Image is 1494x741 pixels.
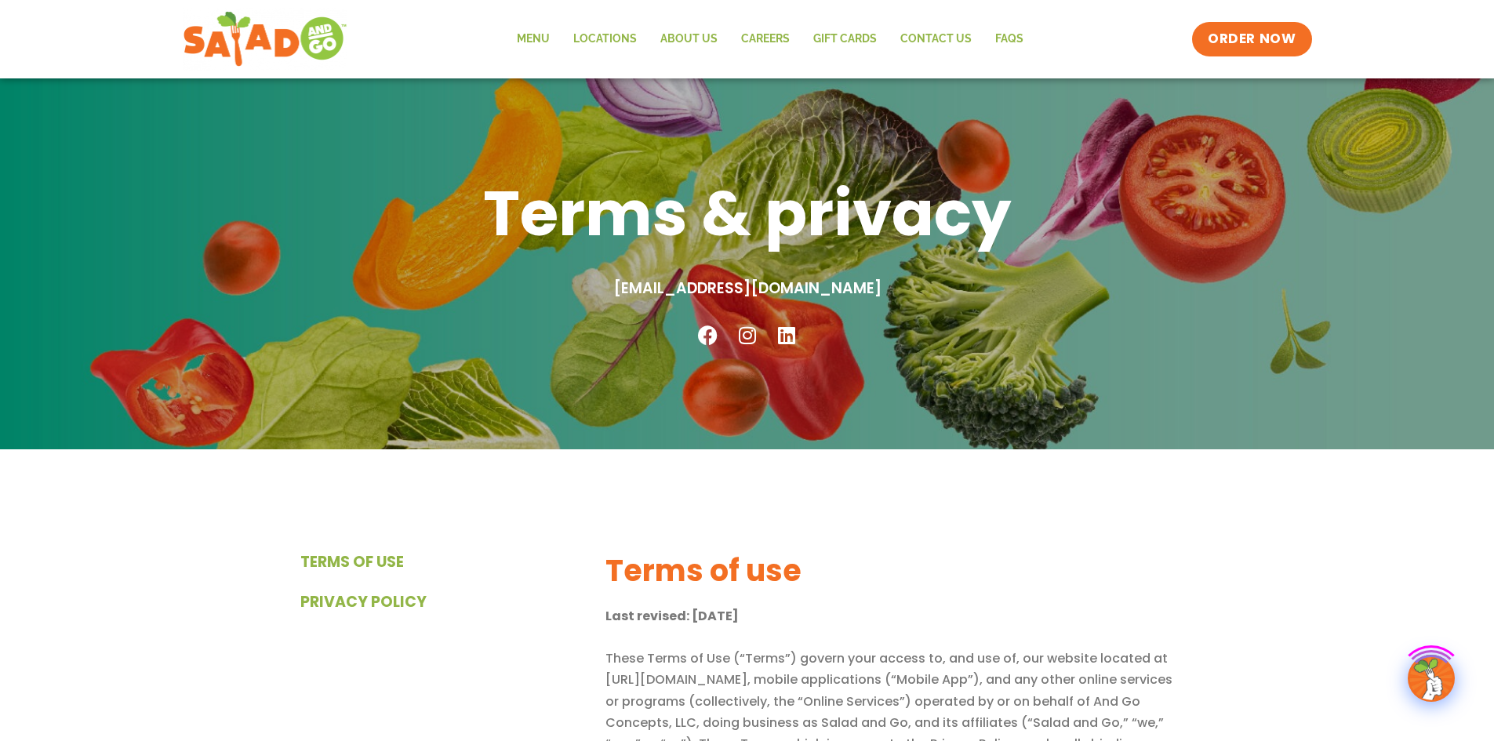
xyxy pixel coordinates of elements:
span: Terms of use [300,551,404,574]
a: Contact Us [889,21,983,57]
a: [EMAIL_ADDRESS][DOMAIN_NAME] [613,278,881,299]
a: Terms of use [300,551,598,574]
a: Privacy policy [300,591,598,614]
img: new-SAG-logo-768×292 [183,8,348,71]
a: ORDER NOW [1192,22,1311,56]
nav: Menu [505,21,1035,57]
h1: Terms & privacy [340,173,1155,254]
span: Privacy policy [300,591,427,614]
b: Last revised: [DATE] [605,607,739,625]
a: GIFT CARDS [802,21,889,57]
a: Locations [562,21,649,57]
h2: Terms of use [605,551,1186,590]
span: ORDER NOW [1208,30,1296,49]
a: FAQs [983,21,1035,57]
a: Careers [729,21,802,57]
a: About Us [649,21,729,57]
a: Menu [505,21,562,57]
